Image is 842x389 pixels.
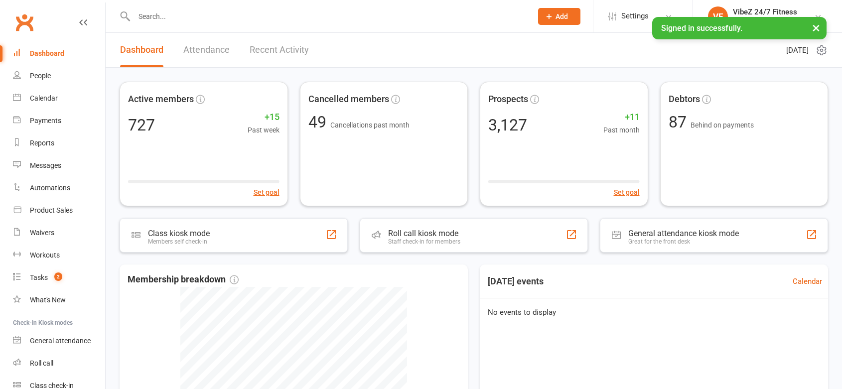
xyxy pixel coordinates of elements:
span: Settings [621,5,649,27]
a: Messages [13,154,105,177]
a: General attendance kiosk mode [13,330,105,352]
div: Calendar [30,94,58,102]
div: Roll call [30,359,53,367]
div: Waivers [30,229,54,237]
a: Tasks 2 [13,266,105,289]
div: No events to display [476,298,832,326]
div: Tasks [30,273,48,281]
h3: [DATE] events [480,272,552,290]
a: Dashboard [120,33,163,67]
a: Clubworx [12,10,37,35]
div: VibeZ 24/7 Fitness [733,7,797,16]
span: Cancelled members [308,92,389,107]
input: Search... [131,9,525,23]
div: 727 [128,117,155,133]
span: Membership breakdown [128,272,239,287]
a: Attendance [183,33,230,67]
a: What's New [13,289,105,311]
div: General attendance kiosk mode [628,229,739,238]
span: Debtors [669,92,700,107]
span: +11 [603,110,640,125]
div: Workouts [30,251,60,259]
div: Payments [30,117,61,125]
a: Calendar [793,275,822,287]
span: Active members [128,92,194,107]
button: × [807,17,825,38]
div: Staff check-in for members [388,238,460,245]
span: Behind on payments [691,121,754,129]
div: Dashboard [30,49,64,57]
a: Roll call [13,352,105,375]
div: VF [708,6,728,26]
span: 2 [54,272,62,281]
a: Calendar [13,87,105,110]
a: Waivers [13,222,105,244]
div: Great for the front desk [628,238,739,245]
span: Cancellations past month [330,121,410,129]
div: Automations [30,184,70,192]
button: Add [538,8,580,25]
a: Payments [13,110,105,132]
div: Members self check-in [148,238,210,245]
span: Past month [603,125,640,135]
div: People [30,72,51,80]
div: General attendance [30,337,91,345]
a: Workouts [13,244,105,266]
a: Product Sales [13,199,105,222]
button: Set goal [254,187,280,198]
div: Product Sales [30,206,73,214]
div: 3,127 [488,117,527,133]
button: Set goal [614,187,640,198]
a: Recent Activity [250,33,309,67]
a: People [13,65,105,87]
span: Past week [248,125,280,135]
span: Prospects [488,92,528,107]
div: VibeZ 24/7 Fitness [733,16,797,25]
div: Messages [30,161,61,169]
div: Roll call kiosk mode [388,229,460,238]
a: Dashboard [13,42,105,65]
a: Automations [13,177,105,199]
a: Reports [13,132,105,154]
div: What's New [30,296,66,304]
span: Signed in successfully. [661,23,742,33]
span: 87 [669,113,691,131]
span: +15 [248,110,280,125]
div: Reports [30,139,54,147]
span: [DATE] [786,44,809,56]
span: Add [556,12,568,20]
div: Class kiosk mode [148,229,210,238]
span: 49 [308,113,330,131]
